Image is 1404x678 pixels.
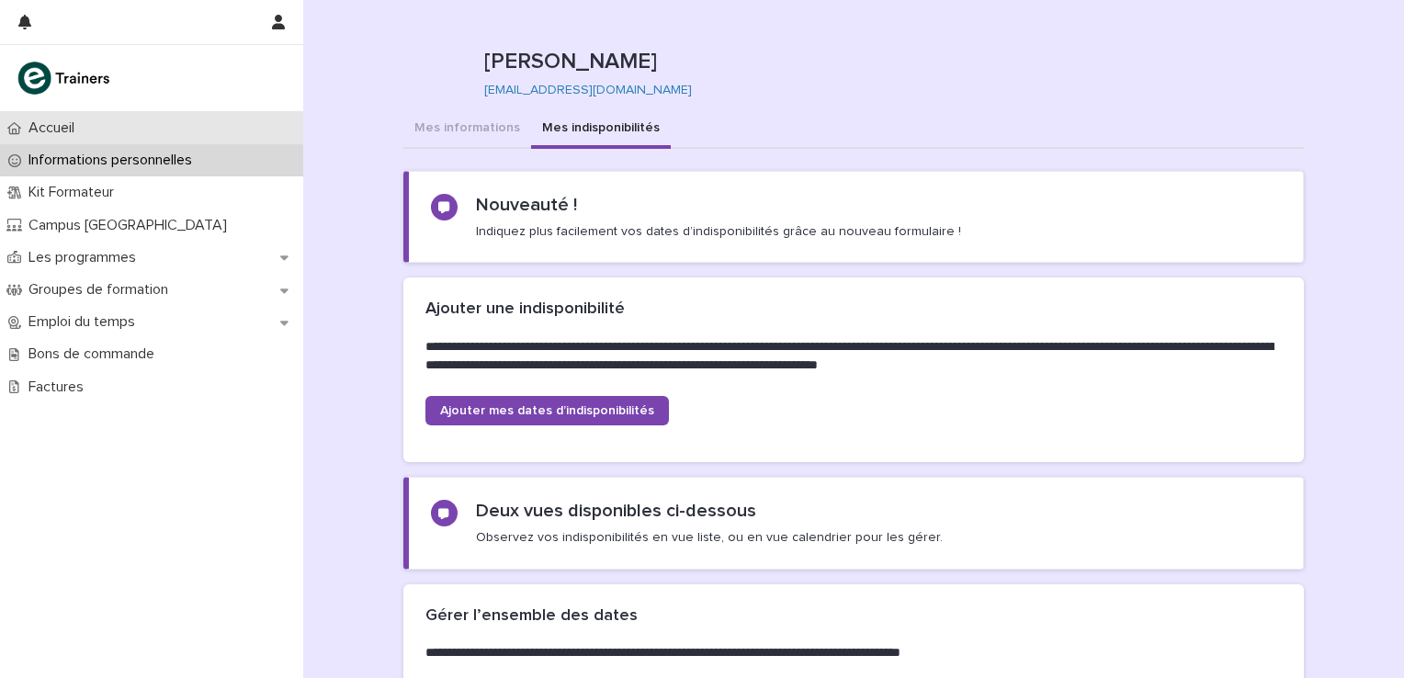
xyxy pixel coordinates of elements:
[484,84,692,96] a: [EMAIL_ADDRESS][DOMAIN_NAME]
[21,379,98,396] p: Factures
[476,500,756,522] h2: Deux vues disponibles ci-dessous
[15,60,116,96] img: K0CqGN7SDeD6s4JG8KQk
[425,396,669,425] a: Ajouter mes dates d’indisponibilités
[476,194,577,216] h2: Nouveauté !
[21,152,207,169] p: Informations personnelles
[484,49,1296,75] p: [PERSON_NAME]
[425,299,625,320] h2: Ajouter une indisponibilité
[21,249,151,266] p: Les programmes
[21,281,183,299] p: Groupes de formation
[425,606,638,627] h2: Gérer l’ensemble des dates
[21,217,242,234] p: Campus [GEOGRAPHIC_DATA]
[403,110,531,149] button: Mes informations
[476,223,961,240] p: Indiquez plus facilement vos dates d’indisponibilités grâce au nouveau formulaire !
[531,110,671,149] button: Mes indisponibilités
[440,404,654,417] span: Ajouter mes dates d’indisponibilités
[21,313,150,331] p: Emploi du temps
[476,529,943,546] p: Observez vos indisponibilités en vue liste, ou en vue calendrier pour les gérer.
[21,119,89,137] p: Accueil
[21,184,129,201] p: Kit Formateur
[21,345,169,363] p: Bons de commande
